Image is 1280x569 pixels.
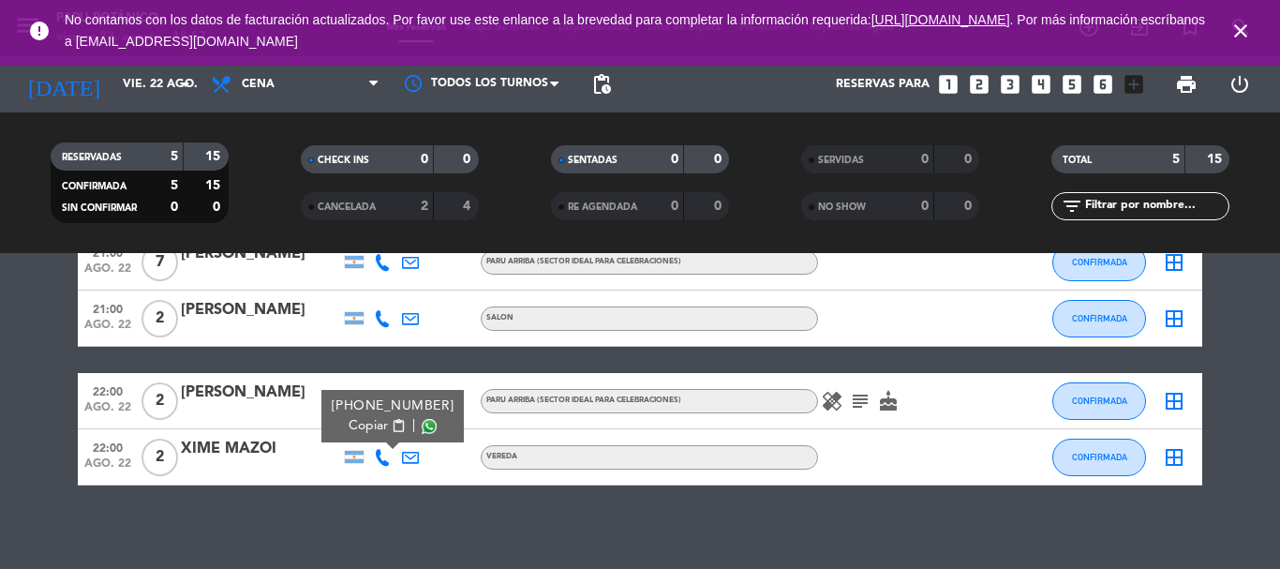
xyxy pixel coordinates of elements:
strong: 0 [964,200,975,213]
span: SIN CONFIRMAR [62,203,137,213]
button: CONFIRMADA [1052,244,1146,281]
span: CONFIRMADA [62,182,127,191]
i: looks_two [967,72,991,97]
i: subject [849,390,871,412]
span: print [1175,73,1198,96]
span: 22:00 [84,436,131,457]
i: healing [821,390,843,412]
span: NO SHOW [818,202,866,212]
span: CONFIRMADA [1072,396,1127,406]
i: [DATE] [14,64,113,105]
i: add_box [1122,72,1146,97]
span: SENTADAS [568,156,618,165]
span: ago. 22 [84,262,131,284]
strong: 0 [921,200,929,213]
strong: 0 [421,153,428,166]
span: No contamos con los datos de facturación actualizados. Por favor use este enlance a la brevedad p... [65,12,1205,49]
span: CONFIRMADA [1072,313,1127,323]
strong: 0 [964,153,975,166]
span: ago. 22 [84,401,131,423]
span: RESERVADAS [62,153,122,162]
span: SERVIDAS [818,156,864,165]
strong: 15 [1207,153,1226,166]
strong: 0 [463,153,474,166]
span: pending_actions [590,73,613,96]
strong: 0 [671,153,678,166]
span: PARU ARRIBA (Sector ideal para celebraciones) [486,397,681,404]
i: looks_3 [998,72,1022,97]
span: CONFIRMADA [1072,257,1127,267]
span: PARU ARRIBA (Sector ideal para celebraciones) [486,258,681,265]
i: arrow_drop_down [174,73,197,96]
i: looks_one [936,72,960,97]
span: TOTAL [1063,156,1092,165]
strong: 5 [171,179,178,192]
span: Cena [242,78,275,91]
span: CONFIRMADA [1072,452,1127,462]
button: Copiarcontent_paste [349,416,406,436]
div: [PERSON_NAME] [181,242,340,266]
div: [PERSON_NAME] [181,298,340,322]
strong: 0 [671,200,678,213]
a: . Por más información escríbanos a [EMAIL_ADDRESS][DOMAIN_NAME] [65,12,1205,49]
span: | [412,416,416,436]
strong: 5 [1172,153,1180,166]
button: CONFIRMADA [1052,300,1146,337]
strong: 0 [171,201,178,214]
strong: 15 [205,150,224,163]
i: border_all [1163,307,1185,330]
div: XIME MAZOI [181,437,340,461]
strong: 15 [205,179,224,192]
strong: 0 [714,153,725,166]
i: error [28,20,51,42]
i: close [1229,20,1252,42]
i: power_settings_new [1228,73,1251,96]
span: content_paste [392,419,406,433]
strong: 0 [714,200,725,213]
span: 22:00 [84,380,131,401]
span: CHECK INS [318,156,369,165]
div: LOG OUT [1213,56,1266,112]
span: 7 [141,244,178,281]
button: CONFIRMADA [1052,439,1146,476]
i: border_all [1163,390,1185,412]
span: CANCELADA [318,202,376,212]
div: [PERSON_NAME] [181,381,340,405]
i: cake [877,390,900,412]
strong: 0 [921,153,929,166]
i: looks_5 [1060,72,1084,97]
span: 2 [141,382,178,420]
span: Copiar [349,416,388,436]
div: [PHONE_NUMBER] [332,397,454,416]
strong: 5 [171,150,178,163]
i: border_all [1163,251,1185,274]
i: filter_list [1061,195,1083,217]
i: looks_4 [1029,72,1053,97]
span: ago. 22 [84,319,131,340]
i: border_all [1163,446,1185,469]
input: Filtrar por nombre... [1083,196,1228,217]
a: [URL][DOMAIN_NAME] [871,12,1010,27]
span: SALON [486,314,513,322]
strong: 0 [213,201,224,214]
span: RE AGENDADA [568,202,637,212]
span: Reservas para [836,78,930,91]
strong: 4 [463,200,474,213]
span: 2 [141,300,178,337]
span: VEREDA [486,453,517,460]
span: 2 [141,439,178,476]
i: looks_6 [1091,72,1115,97]
span: ago. 22 [84,457,131,479]
button: CONFIRMADA [1052,382,1146,420]
span: 21:00 [84,297,131,319]
strong: 2 [421,200,428,213]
